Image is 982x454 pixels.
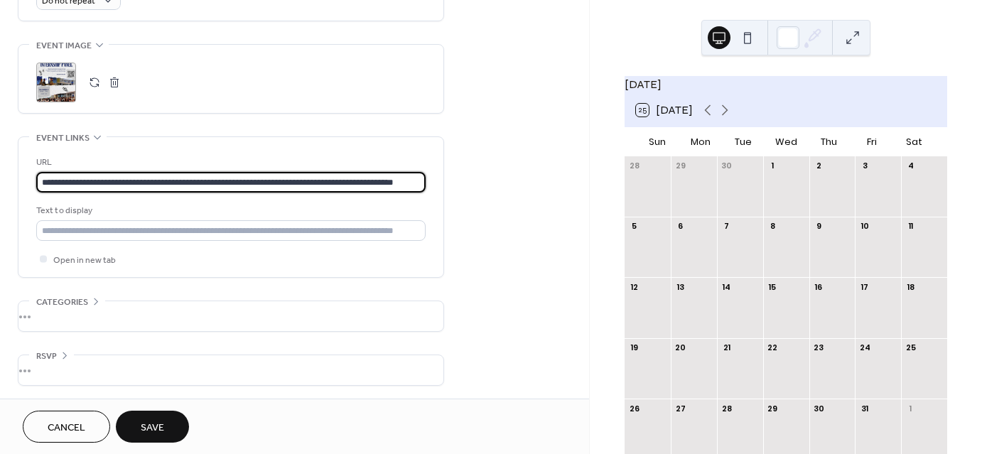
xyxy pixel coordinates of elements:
[859,342,870,353] div: 24
[859,161,870,171] div: 3
[36,38,92,53] span: Event image
[675,342,686,353] div: 20
[675,281,686,292] div: 13
[36,63,76,102] div: ;
[675,403,686,414] div: 27
[629,161,640,171] div: 28
[721,161,732,171] div: 30
[905,161,916,171] div: 4
[767,281,778,292] div: 15
[721,281,732,292] div: 14
[631,100,697,120] button: 25[DATE]
[629,403,640,414] div: 26
[814,281,824,292] div: 16
[814,403,824,414] div: 30
[807,128,850,156] div: Thu
[767,403,778,414] div: 29
[141,421,164,436] span: Save
[629,342,640,353] div: 19
[814,221,824,232] div: 9
[636,128,679,156] div: Sun
[893,128,936,156] div: Sat
[23,411,110,443] button: Cancel
[36,155,423,170] div: URL
[905,342,916,353] div: 25
[905,281,916,292] div: 18
[629,281,640,292] div: 12
[721,221,732,232] div: 7
[814,161,824,171] div: 2
[859,281,870,292] div: 17
[722,128,765,156] div: Tue
[905,221,916,232] div: 11
[905,403,916,414] div: 1
[767,342,778,353] div: 22
[629,221,640,232] div: 5
[721,342,732,353] div: 21
[765,128,807,156] div: Wed
[679,128,721,156] div: Mon
[767,161,778,171] div: 1
[36,295,88,310] span: Categories
[36,203,423,218] div: Text to display
[116,411,189,443] button: Save
[767,221,778,232] div: 8
[18,301,443,331] div: •••
[36,131,90,146] span: Event links
[48,421,85,436] span: Cancel
[721,403,732,414] div: 28
[814,342,824,353] div: 23
[850,128,892,156] div: Fri
[859,403,870,414] div: 31
[53,253,116,268] span: Open in new tab
[675,221,686,232] div: 6
[859,221,870,232] div: 10
[625,76,947,93] div: [DATE]
[36,349,57,364] span: RSVP
[675,161,686,171] div: 29
[18,355,443,385] div: •••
